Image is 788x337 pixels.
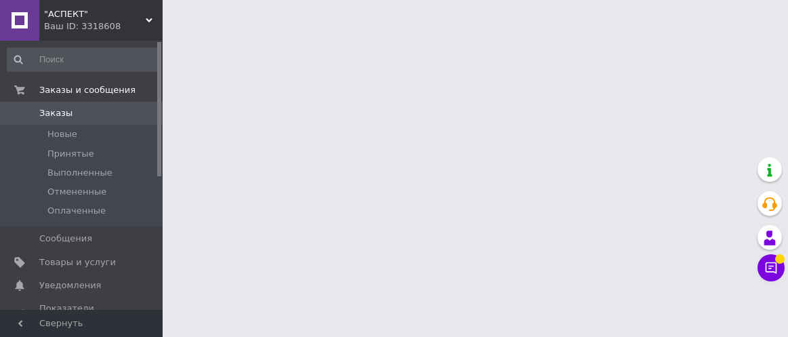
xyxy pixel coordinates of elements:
span: Показатели работы компании [39,302,125,327]
span: Новые [47,128,77,140]
span: Заказы и сообщения [39,84,136,96]
span: Сообщения [39,233,92,245]
span: Уведомления [39,279,101,292]
span: Оплаченные [47,205,106,217]
span: Отмененные [47,186,106,198]
span: Принятые [47,148,94,160]
span: Выполненные [47,167,112,179]
input: Поиск [7,47,159,72]
span: Товары и услуги [39,256,116,269]
div: Ваш ID: 3318608 [44,20,163,33]
span: Заказы [39,107,72,119]
button: Чат с покупателем [758,254,785,281]
span: "АСПЕКТ" [44,8,146,20]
